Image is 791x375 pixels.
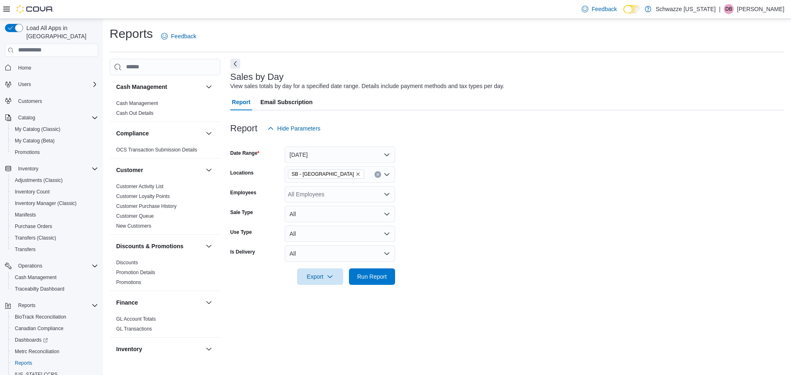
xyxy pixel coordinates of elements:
[8,186,101,198] button: Inventory Count
[204,241,214,251] button: Discounts & Promotions
[15,325,63,332] span: Canadian Compliance
[12,284,98,294] span: Traceabilty Dashboard
[592,5,617,13] span: Feedback
[15,261,46,271] button: Operations
[12,187,53,197] a: Inventory Count
[15,212,36,218] span: Manifests
[285,245,395,262] button: All
[384,191,390,198] button: Open list of options
[116,326,152,332] span: GL Transactions
[15,113,98,123] span: Catalog
[2,95,101,107] button: Customers
[288,170,364,179] span: SB - Federal Heights
[302,268,338,285] span: Export
[8,209,101,221] button: Manifests
[8,221,101,232] button: Purchase Orders
[116,260,138,266] a: Discounts
[12,221,56,231] a: Purchase Orders
[15,314,66,320] span: BioTrack Reconciliation
[15,189,50,195] span: Inventory Count
[15,79,98,89] span: Users
[12,124,98,134] span: My Catalog (Classic)
[12,335,51,345] a: Dashboards
[2,163,101,175] button: Inventory
[12,187,98,197] span: Inventory Count
[655,4,716,14] p: Schwazze [US_STATE]
[8,334,101,346] a: Dashboards
[23,24,98,40] span: Load All Apps in [GEOGRAPHIC_DATA]
[15,348,59,355] span: Metrc Reconciliation
[116,242,202,250] button: Discounts & Promotions
[116,279,141,286] span: Promotions
[15,79,34,89] button: Users
[116,147,197,153] span: OCS Transaction Submission Details
[15,300,39,310] button: Reports
[116,345,202,353] button: Inventory
[285,206,395,222] button: All
[18,302,35,309] span: Reports
[116,316,156,322] span: GL Account Totals
[292,170,354,178] span: SB - [GEOGRAPHIC_DATA]
[116,223,151,229] a: New Customers
[12,233,59,243] a: Transfers (Classic)
[230,249,255,255] label: Is Delivery
[116,213,154,219] a: Customer Queue
[110,182,220,234] div: Customer
[724,4,734,14] div: Duncan Boggess
[2,112,101,123] button: Catalog
[15,223,52,230] span: Purchase Orders
[725,4,732,14] span: DB
[15,149,40,156] span: Promotions
[116,129,149,137] h3: Compliance
[578,1,620,17] a: Feedback
[12,175,66,185] a: Adjustments (Classic)
[8,323,101,334] button: Canadian Compliance
[15,246,35,253] span: Transfers
[16,5,54,13] img: Cova
[277,124,321,133] span: Hide Parameters
[12,273,98,282] span: Cash Management
[204,344,214,354] button: Inventory
[15,300,98,310] span: Reports
[116,129,202,137] button: Compliance
[204,298,214,307] button: Finance
[8,175,101,186] button: Adjustments (Classic)
[15,137,55,144] span: My Catalog (Beta)
[12,210,39,220] a: Manifests
[116,193,170,200] span: Customer Loyalty Points
[12,147,98,157] span: Promotions
[230,170,254,176] label: Locations
[12,358,35,368] a: Reports
[15,164,42,174] button: Inventory
[357,273,387,281] span: Run Report
[374,171,381,178] button: Clear input
[116,259,138,266] span: Discounts
[264,120,324,137] button: Hide Parameters
[204,82,214,92] button: Cash Management
[230,123,257,133] h3: Report
[230,209,253,216] label: Sale Type
[110,26,153,42] h1: Reports
[12,358,98,368] span: Reports
[204,165,214,175] button: Customer
[116,184,164,189] a: Customer Activity List
[230,189,256,196] label: Employees
[8,135,101,147] button: My Catalog (Beta)
[230,72,284,82] h3: Sales by Day
[204,128,214,138] button: Compliance
[18,263,42,269] span: Operations
[110,314,220,337] div: Finance
[15,235,56,241] span: Transfers (Classic)
[230,229,252,235] label: Use Type
[8,147,101,158] button: Promotions
[116,193,170,199] a: Customer Loyalty Points
[158,28,199,44] a: Feedback
[15,113,38,123] button: Catalog
[12,198,98,208] span: Inventory Manager (Classic)
[171,32,196,40] span: Feedback
[116,345,142,353] h3: Inventory
[110,145,220,158] div: Compliance
[116,269,155,276] span: Promotion Details
[15,164,98,174] span: Inventory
